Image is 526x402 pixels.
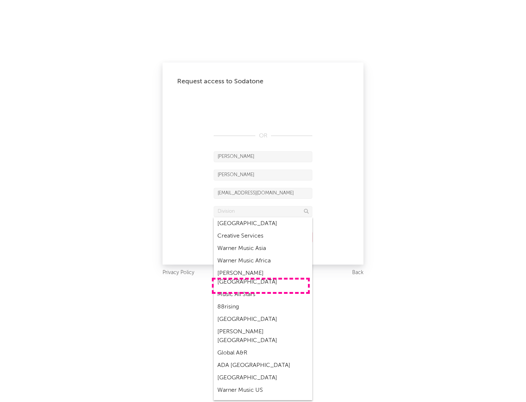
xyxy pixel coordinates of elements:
div: Warner Music Africa [214,255,312,267]
div: Creative Services [214,230,312,242]
div: [PERSON_NAME] [GEOGRAPHIC_DATA] [214,326,312,347]
a: Privacy Policy [163,268,194,277]
input: Email [214,188,312,199]
div: [GEOGRAPHIC_DATA] [214,372,312,384]
div: Global A&R [214,347,312,359]
div: [GEOGRAPHIC_DATA] [214,313,312,326]
div: Warner Music US [214,384,312,397]
div: 88rising [214,301,312,313]
a: Back [352,268,363,277]
input: Last Name [214,170,312,181]
div: [PERSON_NAME] [GEOGRAPHIC_DATA] [214,267,312,288]
div: Warner Music Asia [214,242,312,255]
div: Request access to Sodatone [177,77,349,86]
div: OR [214,132,312,140]
div: [GEOGRAPHIC_DATA] [214,217,312,230]
input: Division [214,206,312,217]
input: First Name [214,151,312,162]
div: Music All Stars [214,288,312,301]
div: ADA [GEOGRAPHIC_DATA] [214,359,312,372]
